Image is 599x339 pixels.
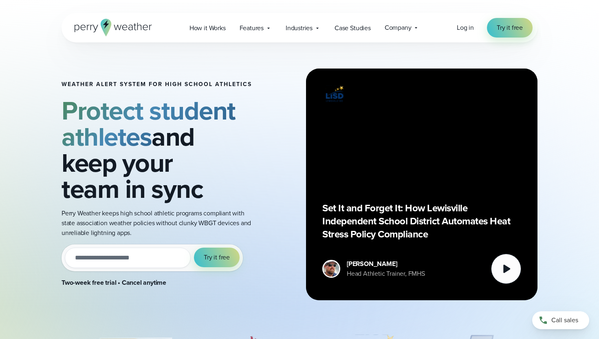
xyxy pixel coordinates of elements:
a: Try it free [487,18,533,38]
a: How it Works [183,20,233,36]
p: Set It and Forget It: How Lewisville Independent School District Automates Heat Stress Policy Com... [322,202,521,241]
span: Company [385,23,412,33]
span: Call sales [551,315,578,325]
h2: and keep your team in sync [62,97,252,202]
span: Features [240,23,264,33]
button: Try it free [194,248,240,267]
span: How it Works [189,23,226,33]
p: Perry Weather keeps high school athletic programs compliant with state association weather polici... [62,208,252,238]
h1: Weather Alert System for High School Athletics [62,81,252,88]
div: Head Athletic Trainer, FMHS [347,269,425,279]
img: Lewisville ISD logo [322,85,347,103]
span: Try it free [497,23,523,33]
img: cody-henschke-headshot [324,261,339,277]
span: Log in [457,23,474,32]
a: Case Studies [328,20,378,36]
div: [PERSON_NAME] [347,259,425,269]
span: Case Studies [335,23,371,33]
strong: Protect student athletes [62,91,236,156]
a: Call sales [532,311,589,329]
strong: Two-week free trial • Cancel anytime [62,278,166,287]
a: Log in [457,23,474,33]
span: Industries [286,23,313,33]
span: Try it free [204,253,230,262]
